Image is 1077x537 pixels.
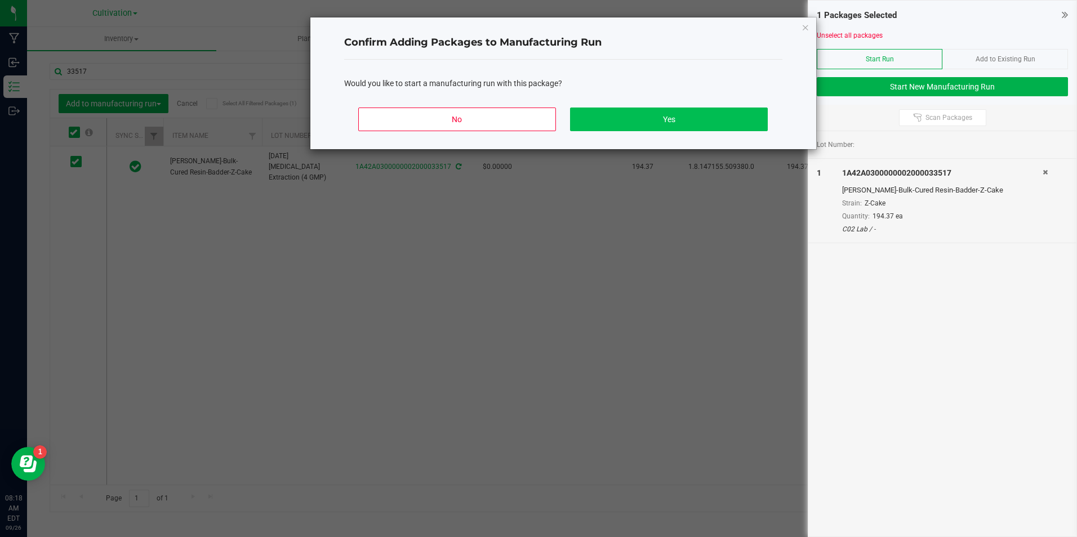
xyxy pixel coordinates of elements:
[570,108,767,131] button: Yes
[802,20,809,34] button: Close
[11,447,45,481] iframe: Resource center
[33,445,47,459] iframe: Resource center unread badge
[344,35,782,50] h4: Confirm Adding Packages to Manufacturing Run
[358,108,555,131] button: No
[344,78,782,89] div: Would you like to start a manufacturing run with this package?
